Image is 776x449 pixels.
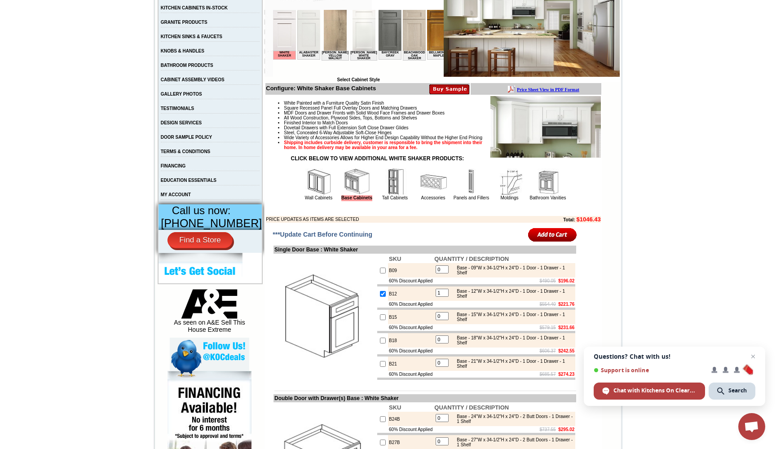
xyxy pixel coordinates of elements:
s: $579.15 [540,325,556,330]
a: KITCHEN CABINETS IN-STOCK [161,5,228,10]
a: KITCHEN SINKS & FAUCETS [161,34,222,39]
input: Add to Cart [528,227,577,242]
b: Select Cabinet Style [337,77,380,82]
a: Price Sheet View in PDF Format [10,1,73,9]
s: $606.37 [540,348,556,353]
div: As seen on A&E Sell This House Extreme [170,289,249,338]
div: Base - 24"W x 34-1/2"H x 24"D - 2 Butt Doors - 1 Drawer - 1 Shelf [452,414,573,424]
strong: Shipping includes curbside delivery, customer is responsible to bring the shipment into their hom... [284,140,482,150]
div: Base - 12"W x 34-1/2"H x 24"D - 1 Door - 1 Drawer - 1 Shelf [452,289,573,299]
li: Dovetail Drawers with Full Extension Soft Close Drawer Glides [284,125,600,130]
td: B09 [388,263,433,277]
img: pdf.png [1,2,9,9]
img: Bathroom Vanities [534,168,561,195]
td: 60% Discount Applied [388,324,433,331]
li: All Wood Construction, Plywood Sides, Tops, Bottoms and Shelves [284,115,600,120]
a: FINANCING [161,163,186,168]
img: Wall Cabinets [305,168,332,195]
b: Configure: White Shaker Base Cabinets [266,85,376,92]
b: $295.02 [558,427,574,432]
a: Base Cabinets [341,195,372,201]
img: Product Image [490,96,601,158]
s: $554.40 [540,302,556,307]
b: QUANTITY / DESCRIPTION [434,255,509,262]
li: White Painted with a Furniture Quality Satin Finish [284,101,600,106]
a: BATHROOM PRODUCTS [161,63,213,68]
img: Tall Cabinets [382,168,409,195]
div: Base - 18"W x 34-1/2"H x 24"D - 1 Door - 1 Drawer - 1 Shelf [452,335,573,345]
a: DESIGN SERVICES [161,120,202,125]
td: Single Door Base : White Shaker [273,246,576,254]
a: GRANITE PRODUCTS [161,20,207,25]
li: MDF Doors and Drawer Fronts with Solid Wood Face Frames and Drawer Boxes [284,110,600,115]
td: B24B [388,412,433,426]
li: Steel, Concealed 6-Way Adjustable Soft-Close Hinges [284,130,600,135]
a: Moldings [500,195,518,200]
a: CABINET ASSEMBLY VIDEOS [161,77,225,82]
span: ***Update Cart Before Continuing [273,231,372,238]
td: 60% Discount Applied [388,348,433,354]
img: Accessories [420,168,447,195]
a: Accessories [421,195,445,200]
a: Bathroom Vanities [530,195,566,200]
li: Wide Variety of Accessories Allows for Higher End Design Capability Without the Higher End Pricing [284,135,600,140]
td: B21 [388,357,433,371]
b: $1046.43 [576,216,600,223]
div: Open chat [738,413,765,440]
td: 60% Discount Applied [388,371,433,378]
img: Base Cabinets [344,168,370,195]
td: 60% Discount Applied [388,426,433,433]
img: Moldings [496,168,523,195]
td: B18 [388,333,433,348]
a: EDUCATION ESSENTIALS [161,178,216,183]
span: Chat with Kitchens On Clearance [613,387,697,395]
img: Single Door Base [274,267,375,368]
td: B15 [388,310,433,324]
s: $737.55 [540,427,556,432]
b: $274.23 [558,372,574,377]
img: Panels and Fillers [458,168,485,195]
s: $490.05 [540,278,556,283]
a: GALLERY PHOTOS [161,92,202,97]
b: $196.02 [558,278,574,283]
a: KNOBS & HANDLES [161,48,204,53]
a: MY ACCOUNT [161,192,191,197]
a: Tall Cabinets [382,195,408,200]
span: [PHONE_NUMBER] [161,217,262,229]
b: QUANTITY / DESCRIPTION [434,404,509,411]
b: SKU [389,255,401,262]
b: $242.55 [558,348,574,353]
span: Search [728,387,747,395]
a: Wall Cabinets [305,195,332,200]
a: TERMS & CONDITIONS [161,149,211,154]
b: $231.66 [558,325,574,330]
li: Finished Interior to Match Doors [284,120,600,125]
li: Square Recessed Panel Full Overlay Doors and Matching Drawers [284,106,600,110]
div: Base - 09"W x 34-1/2"H x 24"D - 1 Door - 1 Drawer - 1 Shelf [452,265,573,275]
span: Close chat [748,351,758,362]
b: SKU [389,404,401,411]
span: Support is online [594,367,705,374]
td: 60% Discount Applied [388,277,433,284]
iframe: Browser incompatible [273,10,444,77]
div: Base - 21"W x 34-1/2"H x 24"D - 1 Door - 1 Drawer - 1 Shelf [452,359,573,369]
b: Total: [563,217,575,222]
strong: CLICK BELOW TO VIEW ADDITIONAL WHITE SHAKER PRODUCTS: [291,155,464,162]
a: TESTIMONIALS [161,106,194,111]
td: Double Door with Drawer(s) Base : White Shaker [273,394,576,402]
td: PRICE UPDATES AS ITEMS ARE SELECTED [266,216,504,223]
span: Call us now: [172,204,231,216]
td: B12 [388,286,433,301]
b: Price Sheet View in PDF Format [10,4,73,9]
div: Chat with Kitchens On Clearance [594,383,705,400]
